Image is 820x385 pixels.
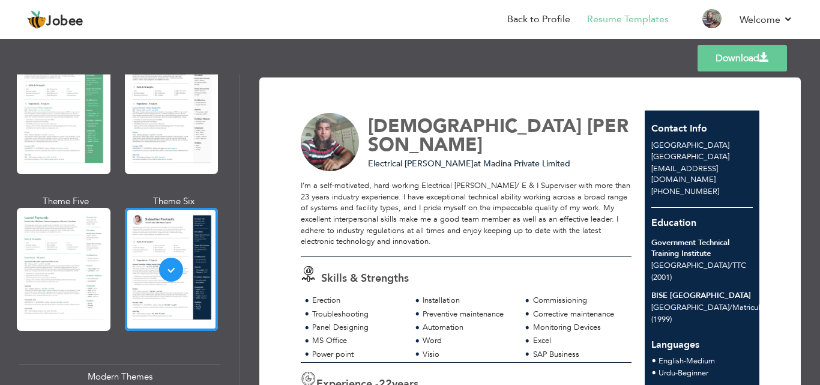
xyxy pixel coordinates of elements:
div: Theme Six [127,195,221,208]
span: [DEMOGRAPHIC_DATA] [368,114,582,139]
div: Automation [423,322,514,333]
span: Education [651,216,696,229]
div: Visio [423,349,514,360]
span: [PERSON_NAME] [368,114,629,157]
div: Panel Designing [312,322,404,333]
li: Medium [659,356,715,368]
div: Government Technical Training Institute [651,237,753,259]
img: jobee.io [27,10,46,29]
div: Preventive maintenance [423,309,514,320]
span: at Madina Private Limited [474,158,570,169]
a: Download [698,45,787,71]
div: Excel [533,335,625,347]
span: (1999) [651,314,672,325]
a: Welcome [740,13,793,27]
span: Skills & Strengths [321,271,409,286]
span: Urdu [659,368,675,378]
span: (2001) [651,272,672,283]
a: Resume Templates [587,13,669,26]
span: / [729,260,732,271]
div: I’m a self-motivated, hard working Electrical [PERSON_NAME]/ E & I Superviser with more than 23 y... [301,180,632,247]
div: Monitoring Devices [533,322,625,333]
span: Contact Info [651,122,707,135]
img: No image [301,113,360,172]
span: English [659,356,684,366]
span: [GEOGRAPHIC_DATA] [651,151,729,162]
span: / [729,302,732,313]
span: [GEOGRAPHIC_DATA] TTC [651,260,746,271]
div: Theme Five [19,195,113,208]
div: Commissioning [533,295,625,306]
div: SAP Business [533,349,625,360]
span: [EMAIL_ADDRESS][DOMAIN_NAME] [651,163,718,186]
div: BISE [GEOGRAPHIC_DATA] [651,290,753,302]
span: Electrical [PERSON_NAME] [368,158,474,169]
div: Troubleshooting [312,309,404,320]
div: Corrective maintenance [533,309,625,320]
span: Languages [651,329,699,352]
span: Jobee [46,15,83,28]
a: Back to Profile [507,13,570,26]
div: Power point [312,349,404,360]
span: - [675,368,678,378]
div: Installation [423,295,514,306]
a: Jobee [27,10,83,29]
span: - [684,356,686,366]
div: Word [423,335,514,347]
img: Profile Img [702,9,722,28]
span: [GEOGRAPHIC_DATA] [651,140,729,151]
div: MS Office [312,335,404,347]
span: [PHONE_NUMBER] [651,186,719,197]
span: [GEOGRAPHIC_DATA] Matriculation [651,302,777,313]
div: Erection [312,295,404,306]
li: Beginner [659,368,708,380]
